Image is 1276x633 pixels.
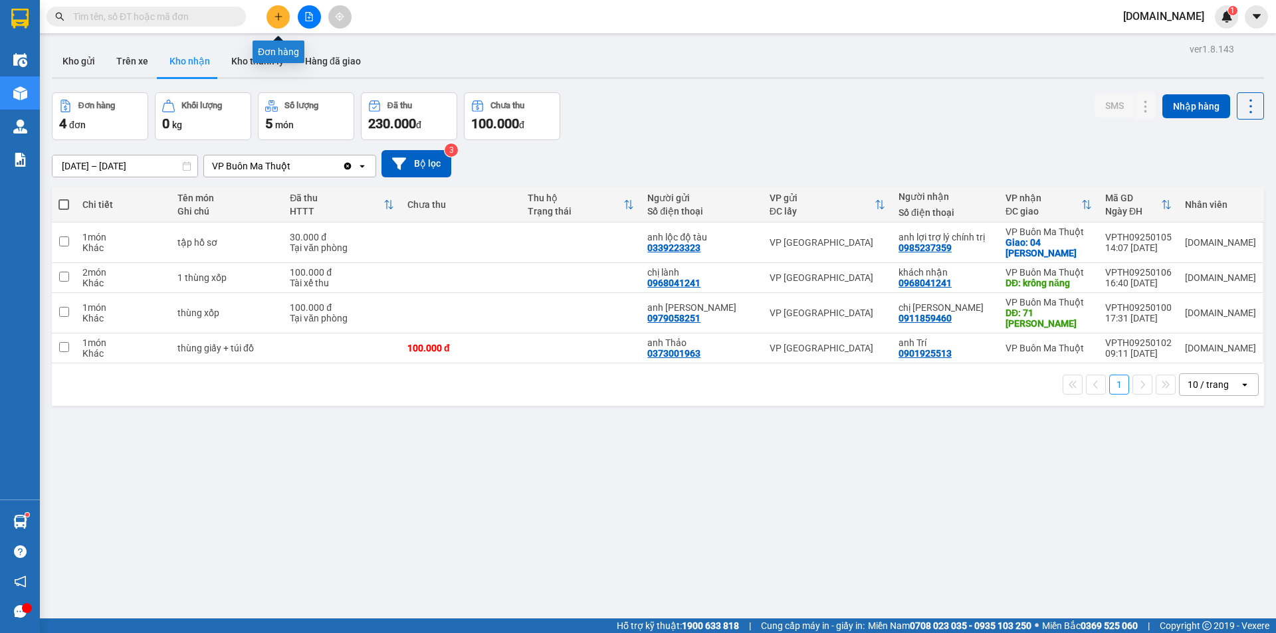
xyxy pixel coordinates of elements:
[265,116,272,132] span: 5
[253,41,304,63] div: Đơn hàng
[899,191,992,202] div: Người nhận
[1006,278,1092,288] div: DĐ: krông năng
[770,272,885,283] div: VP [GEOGRAPHIC_DATA]
[1105,193,1161,203] div: Mã GD
[1113,8,1215,25] span: [DOMAIN_NAME]
[1105,232,1172,242] div: VPTH09250105
[899,267,992,278] div: khách nhận
[1202,621,1212,630] span: copyright
[407,343,514,353] div: 100.000 đ
[13,515,27,529] img: warehouse-icon
[14,605,27,618] span: message
[82,242,164,253] div: Khác
[82,232,164,242] div: 1 món
[868,618,1031,633] span: Miền Nam
[528,193,624,203] div: Thu hộ
[770,308,885,318] div: VP [GEOGRAPHIC_DATA]
[1185,199,1256,210] div: Nhân viên
[471,116,519,132] span: 100.000
[290,206,383,217] div: HTTT
[11,9,29,29] img: logo-vxr
[1035,623,1039,628] span: ⚪️
[749,618,751,633] span: |
[770,206,875,217] div: ĐC lấy
[25,513,29,517] sup: 1
[290,302,394,313] div: 100.000 đ
[647,232,756,242] div: anh lộc độ tàu
[177,272,276,283] div: 1 thùng xốp
[82,278,164,288] div: Khác
[761,618,865,633] span: Cung cấp máy in - giấy in:
[368,116,416,132] span: 230.000
[1148,618,1150,633] span: |
[770,343,885,353] div: VP [GEOGRAPHIC_DATA]
[53,155,197,177] input: Select a date range.
[1105,267,1172,278] div: VPTH09250106
[1105,348,1172,359] div: 09:11 [DATE]
[78,101,115,110] div: Đơn hàng
[14,545,27,558] span: question-circle
[1006,206,1081,217] div: ĐC giao
[328,5,352,29] button: aim
[266,5,290,29] button: plus
[13,86,27,100] img: warehouse-icon
[899,348,952,359] div: 0901925513
[82,302,164,313] div: 1 món
[1162,94,1230,118] button: Nhập hàng
[647,313,700,323] div: 0979058251
[1239,379,1250,390] svg: open
[899,278,952,288] div: 0968041241
[1006,297,1092,308] div: VP Buôn Ma Thuột
[13,120,27,134] img: warehouse-icon
[294,45,372,77] button: Hàng đã giao
[258,92,354,140] button: Số lượng5món
[52,92,148,140] button: Đơn hàng4đơn
[899,242,952,253] div: 0985237359
[1109,375,1129,395] button: 1
[14,575,27,588] span: notification
[274,12,283,21] span: plus
[1006,267,1092,278] div: VP Buôn Ma Thuột
[490,101,524,110] div: Chưa thu
[82,337,164,348] div: 1 món
[1006,237,1092,258] div: Giao: 04 mai hắc đế
[290,313,394,323] div: Tại văn phòng
[910,620,1031,631] strong: 0708 023 035 - 0935 103 250
[770,237,885,248] div: VP [GEOGRAPHIC_DATA]
[1245,5,1268,29] button: caret-down
[899,302,992,313] div: chị Hà Nhất
[416,120,421,130] span: đ
[290,242,394,253] div: Tại văn phòng
[1230,6,1235,15] span: 1
[1105,278,1172,288] div: 16:40 [DATE]
[290,193,383,203] div: Đã thu
[1105,206,1161,217] div: Ngày ĐH
[177,343,276,353] div: thùng giấy + túi đồ
[387,101,412,110] div: Đã thu
[159,45,221,77] button: Kho nhận
[275,120,294,130] span: món
[1095,94,1134,118] button: SMS
[284,101,318,110] div: Số lượng
[361,92,457,140] button: Đã thu230.000đ
[899,337,992,348] div: anh Trí
[177,308,276,318] div: thùng xốp
[221,45,294,77] button: Kho thanh lý
[292,159,293,173] input: Selected VP Buôn Ma Thuột.
[519,120,524,130] span: đ
[647,337,756,348] div: anh Thảo
[82,267,164,278] div: 2 món
[177,206,276,217] div: Ghi chú
[647,193,756,203] div: Người gửi
[682,620,739,631] strong: 1900 633 818
[1042,618,1138,633] span: Miền Bắc
[899,207,992,218] div: Số điện thoại
[647,267,756,278] div: chị lành
[59,116,66,132] span: 4
[528,206,624,217] div: Trạng thái
[647,278,700,288] div: 0968041241
[290,278,394,288] div: Tài xế thu
[177,237,276,248] div: tập hồ sơ
[1105,313,1172,323] div: 17:31 [DATE]
[464,92,560,140] button: Chưa thu100.000đ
